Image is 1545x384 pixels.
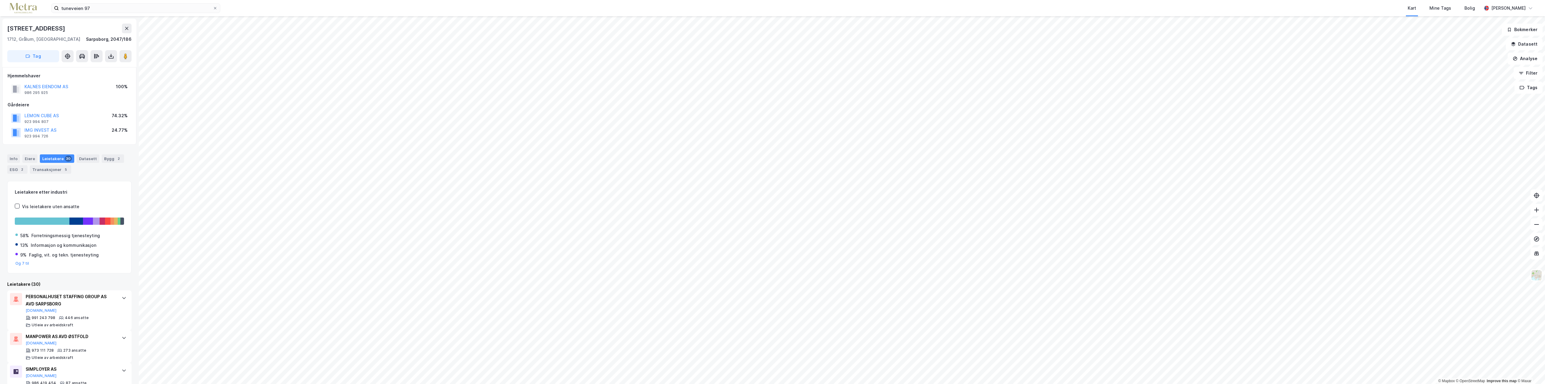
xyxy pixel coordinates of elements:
button: [DOMAIN_NAME] [26,341,57,346]
button: [DOMAIN_NAME] [26,373,57,378]
div: Eiere [22,154,37,163]
div: SIMPLOYER AS [26,366,116,373]
div: Informasjon og kommunikasjon [31,242,96,249]
div: 923 994 726 [24,134,48,139]
a: Mapbox [1438,379,1455,383]
div: Bygg [102,154,124,163]
div: ESG [7,165,27,174]
img: metra-logo.256734c3b2bbffee19d4.png [10,3,37,14]
div: Info [7,154,20,163]
div: Leietakere [40,154,74,163]
div: 1712, Grålum, [GEOGRAPHIC_DATA] [7,36,80,43]
div: 446 ansatte [65,315,89,320]
div: Bolig [1464,5,1475,12]
img: Z [1531,269,1542,281]
div: 991 243 798 [32,315,55,320]
div: Datasett [77,154,99,163]
div: 986 295 925 [24,90,48,95]
div: 2 [19,166,25,173]
div: 13% [20,242,28,249]
a: Improve this map [1487,379,1517,383]
div: Forretningsmessig tjenesteyting [31,232,100,239]
div: 973 111 728 [32,348,54,353]
div: 100% [116,83,128,90]
div: Leietakere etter industri [15,189,124,196]
div: Leietakere (30) [7,281,132,288]
div: 30 [65,156,72,162]
div: Utleie av arbeidskraft [32,355,73,360]
div: 273 ansatte [63,348,86,353]
button: Filter [1514,67,1543,79]
div: Sarpsborg, 2047/186 [86,36,132,43]
div: MANPOWER AS AVD ØSTFOLD [26,333,116,340]
div: 923 994 807 [24,119,49,124]
button: Datasett [1506,38,1543,50]
button: Bokmerker [1502,24,1543,36]
div: Mine Tags [1429,5,1451,12]
div: [STREET_ADDRESS] [7,24,66,33]
div: Gårdeiere [8,101,131,108]
div: Hjemmelshaver [8,72,131,79]
div: 5 [63,166,69,173]
div: 24.77% [112,127,128,134]
div: 58% [20,232,29,239]
div: Faglig, vit. og tekn. tjenesteyting [29,251,99,259]
div: Utleie av arbeidskraft [32,323,73,328]
div: Transaksjoner [30,165,71,174]
div: 9% [20,251,27,259]
button: Tags [1515,82,1543,94]
a: OpenStreetMap [1456,379,1485,383]
button: Tag [7,50,59,62]
button: [DOMAIN_NAME] [26,308,57,313]
input: Søk på adresse, matrikkel, gårdeiere, leietakere eller personer [59,4,213,13]
div: PERSONALHUSET STAFFING GROUP AS AVD SARPSBORG [26,293,116,308]
div: 74.32% [112,112,128,119]
div: Vis leietakere uten ansatte [22,203,79,210]
div: Kart [1408,5,1416,12]
div: [PERSON_NAME] [1491,5,1526,12]
button: Analyse [1508,53,1543,65]
div: 2 [116,156,122,162]
iframe: Chat Widget [1515,355,1545,384]
button: Og 7 til [15,261,29,266]
div: Kontrollprogram for chat [1515,355,1545,384]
